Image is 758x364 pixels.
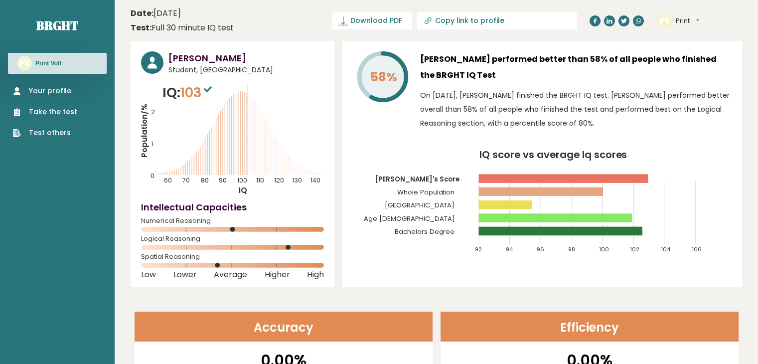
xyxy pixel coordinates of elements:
[350,15,402,26] span: Download PDF
[441,312,739,342] header: Efficiency
[180,83,214,102] span: 103
[164,176,172,184] tspan: 60
[173,273,197,277] span: Lower
[151,108,155,116] tspan: 2
[151,172,154,180] tspan: 0
[292,176,302,184] tspan: 130
[310,176,320,184] tspan: 140
[395,227,455,236] tspan: Bachelors Degree
[131,7,153,19] b: Date:
[152,140,153,148] tspan: 1
[141,255,324,259] span: Spatial Reasoning
[131,22,152,33] b: Test:
[201,176,209,184] tspan: 80
[661,245,671,253] tspan: 104
[162,83,214,103] p: IQ:
[537,245,545,253] tspan: 96
[141,273,156,277] span: Low
[274,176,284,184] tspan: 120
[420,88,732,130] p: On [DATE], [PERSON_NAME] finished the BRGHT IQ test. [PERSON_NAME] performed better overall than ...
[141,237,324,241] span: Logical Reasoning
[265,273,290,277] span: Higher
[659,14,671,26] text: PV
[214,273,247,277] span: Average
[307,273,324,277] span: High
[479,148,627,162] tspan: IQ score vs average Iq scores
[370,68,397,86] tspan: 58%
[35,59,61,67] h3: Print Volt
[256,176,264,184] tspan: 110
[168,51,324,65] h3: [PERSON_NAME]
[36,17,78,33] a: Brght
[630,245,639,253] tspan: 102
[135,312,433,342] header: Accuracy
[219,176,227,184] tspan: 90
[568,245,575,253] tspan: 98
[237,176,247,184] tspan: 100
[385,200,455,210] tspan: [GEOGRAPHIC_DATA]
[131,7,181,19] time: [DATE]
[141,200,324,214] h4: Intellectual Capacities
[475,245,482,253] tspan: 92
[364,214,455,223] tspan: Age [DEMOGRAPHIC_DATA]
[676,16,699,26] button: Print
[239,185,247,195] tspan: IQ
[420,51,732,83] h3: [PERSON_NAME] performed better than 58% of all people who finished the BRGHT IQ Test
[692,245,702,253] tspan: 106
[18,57,30,69] text: PV
[13,128,77,138] a: Test others
[182,176,190,184] tspan: 70
[397,187,455,197] tspan: Whole Population
[332,12,412,29] a: Download PDF
[506,245,513,253] tspan: 94
[375,175,459,184] tspan: [PERSON_NAME]'s Score
[599,245,609,253] tspan: 100
[13,86,77,96] a: Your profile
[141,219,324,223] span: Numerical Reasoning
[168,65,324,75] span: Student, [GEOGRAPHIC_DATA]
[13,107,77,117] a: Take the test
[139,104,150,158] tspan: Population/%
[131,22,234,34] div: Full 30 minute IQ test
